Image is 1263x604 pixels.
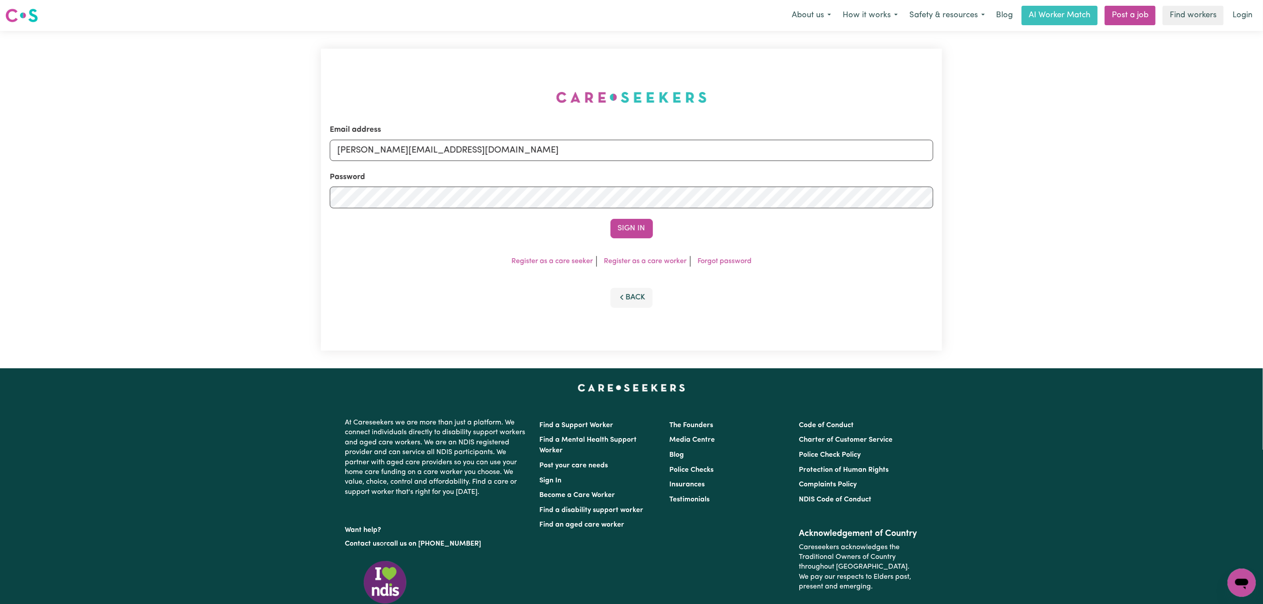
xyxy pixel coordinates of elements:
[669,481,705,488] a: Insurances
[345,540,380,547] a: Contact us
[1227,6,1258,25] a: Login
[540,507,644,514] a: Find a disability support worker
[387,540,481,547] a: call us on [PHONE_NUMBER]
[345,414,529,501] p: At Careseekers we are more than just a platform. We connect individuals directly to disability su...
[511,258,593,265] a: Register as a care seeker
[904,6,991,25] button: Safety & resources
[669,496,710,503] a: Testimonials
[330,124,381,136] label: Email address
[799,539,918,596] p: Careseekers acknowledges the Traditional Owners of Country throughout [GEOGRAPHIC_DATA]. We pay o...
[669,466,714,474] a: Police Checks
[540,462,608,469] a: Post your care needs
[578,384,685,391] a: Careseekers home page
[799,481,857,488] a: Complaints Policy
[611,219,653,238] button: Sign In
[799,528,918,539] h2: Acknowledgement of Country
[5,5,38,26] a: Careseekers logo
[540,477,562,484] a: Sign In
[540,492,615,499] a: Become a Care Worker
[1228,569,1256,597] iframe: Button to launch messaging window, conversation in progress
[604,258,687,265] a: Register as a care worker
[330,140,933,161] input: Email address
[5,8,38,23] img: Careseekers logo
[611,288,653,307] button: Back
[799,422,854,429] a: Code of Conduct
[698,258,752,265] a: Forgot password
[330,172,365,183] label: Password
[786,6,837,25] button: About us
[799,466,889,474] a: Protection of Human Rights
[540,422,614,429] a: Find a Support Worker
[669,451,684,459] a: Blog
[540,521,625,528] a: Find an aged care worker
[799,451,861,459] a: Police Check Policy
[837,6,904,25] button: How it works
[540,436,637,454] a: Find a Mental Health Support Worker
[345,535,529,552] p: or
[345,522,529,535] p: Want help?
[1022,6,1098,25] a: AI Worker Match
[799,496,871,503] a: NDIS Code of Conduct
[669,422,713,429] a: The Founders
[799,436,893,443] a: Charter of Customer Service
[1105,6,1156,25] a: Post a job
[991,6,1018,25] a: Blog
[669,436,715,443] a: Media Centre
[1163,6,1224,25] a: Find workers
